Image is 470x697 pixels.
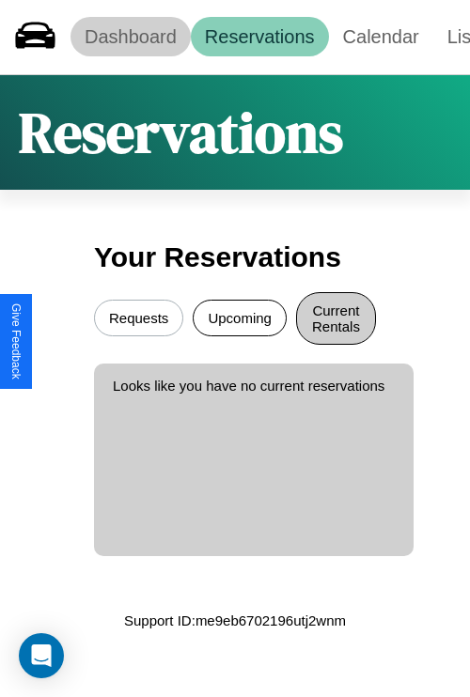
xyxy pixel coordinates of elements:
div: Give Feedback [9,303,23,379]
p: Support ID: me9eb6702196utj2wnm [124,608,346,633]
div: Open Intercom Messenger [19,633,64,678]
button: Current Rentals [296,292,376,345]
a: Calendar [329,17,433,56]
p: Looks like you have no current reservations [113,373,395,398]
h1: Reservations [19,94,343,171]
h3: Your Reservations [94,232,376,283]
a: Dashboard [70,17,191,56]
button: Upcoming [193,300,287,336]
a: Reservations [191,17,329,56]
button: Requests [94,300,183,336]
